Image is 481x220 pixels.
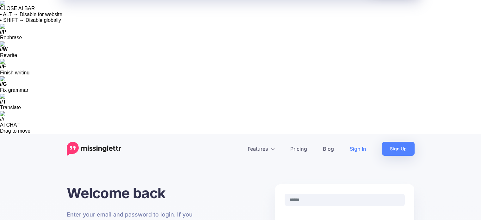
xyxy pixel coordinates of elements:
[382,142,415,156] a: Sign Up
[342,142,374,156] a: Sign In
[315,142,342,156] a: Blog
[282,142,315,156] a: Pricing
[67,184,206,202] h1: Welcome back
[240,142,282,156] a: Features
